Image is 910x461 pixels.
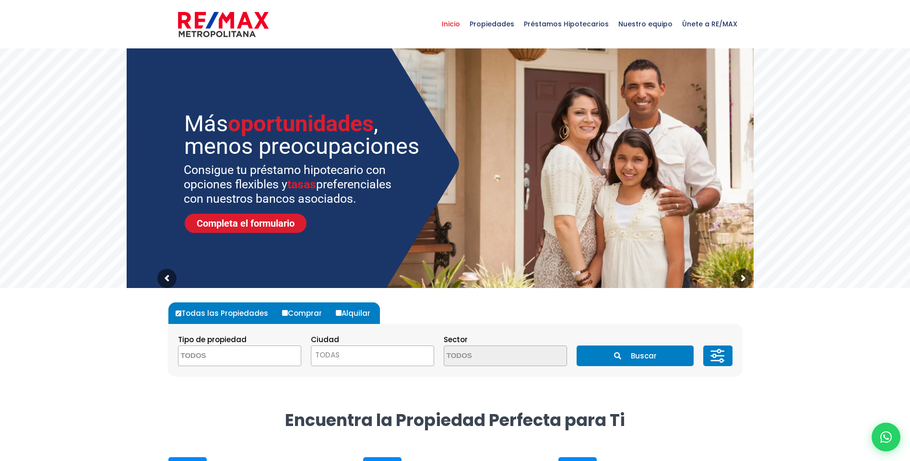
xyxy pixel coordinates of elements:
span: Tipo de propiedad [178,334,247,345]
input: Alquilar [336,310,342,316]
label: Comprar [280,302,331,324]
span: Sector [444,334,468,345]
a: Completa el formulario [185,214,307,233]
sr7-txt: Más , menos preocupaciones [184,112,423,157]
button: Buscar [577,346,694,366]
sr7-txt: Consigue tu préstamo hipotecario con opciones flexibles y preferenciales con nuestros bancos asoc... [184,163,404,206]
input: Comprar [282,310,288,316]
label: Todas las Propiedades [173,302,278,324]
span: TODAS [311,346,434,366]
textarea: Search [444,346,537,367]
span: Únete a RE/MAX [677,10,742,38]
span: tasas [287,177,316,191]
textarea: Search [178,346,272,367]
span: Propiedades [465,10,519,38]
input: Todas las Propiedades [176,311,181,316]
img: remax-metropolitana-logo [178,10,269,39]
span: oportunidades [228,110,374,137]
span: Inicio [437,10,465,38]
span: TODAS [311,348,434,362]
span: Ciudad [311,334,339,345]
span: Nuestro equipo [614,10,677,38]
label: Alquilar [333,302,380,324]
span: TODAS [315,350,340,360]
span: Préstamos Hipotecarios [519,10,614,38]
strong: Encuentra la Propiedad Perfecta para Ti [285,408,625,432]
